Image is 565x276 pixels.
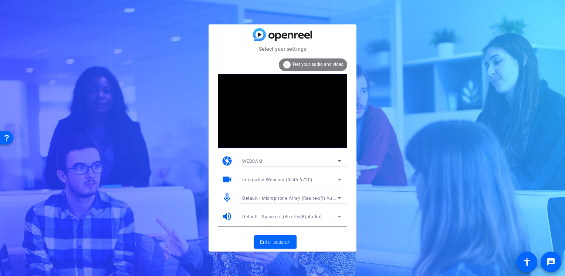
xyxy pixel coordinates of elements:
span: Test your audio and video [292,62,344,67]
mat-icon: info [282,60,291,69]
mat-icon: videocam [221,174,233,185]
span: Default - Microphone Array (Realtek(R) Audio) [242,195,341,201]
mat-icon: mic_none [221,192,233,203]
span: Enter session [260,238,291,246]
img: blue-gradient.svg [253,28,312,41]
mat-icon: accessibility [522,258,531,266]
span: Default - Speakers (Realtek(R) Audio) [242,214,322,219]
mat-icon: camera [221,155,233,166]
button: Enter session [254,235,297,249]
mat-card-subtitle: Select your settings [209,45,356,53]
mat-icon: volume_up [221,211,233,222]
mat-icon: message [547,258,555,266]
span: Integrated Webcam (0c45:6720) [242,177,312,182]
span: WEBCAM [242,159,262,164]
